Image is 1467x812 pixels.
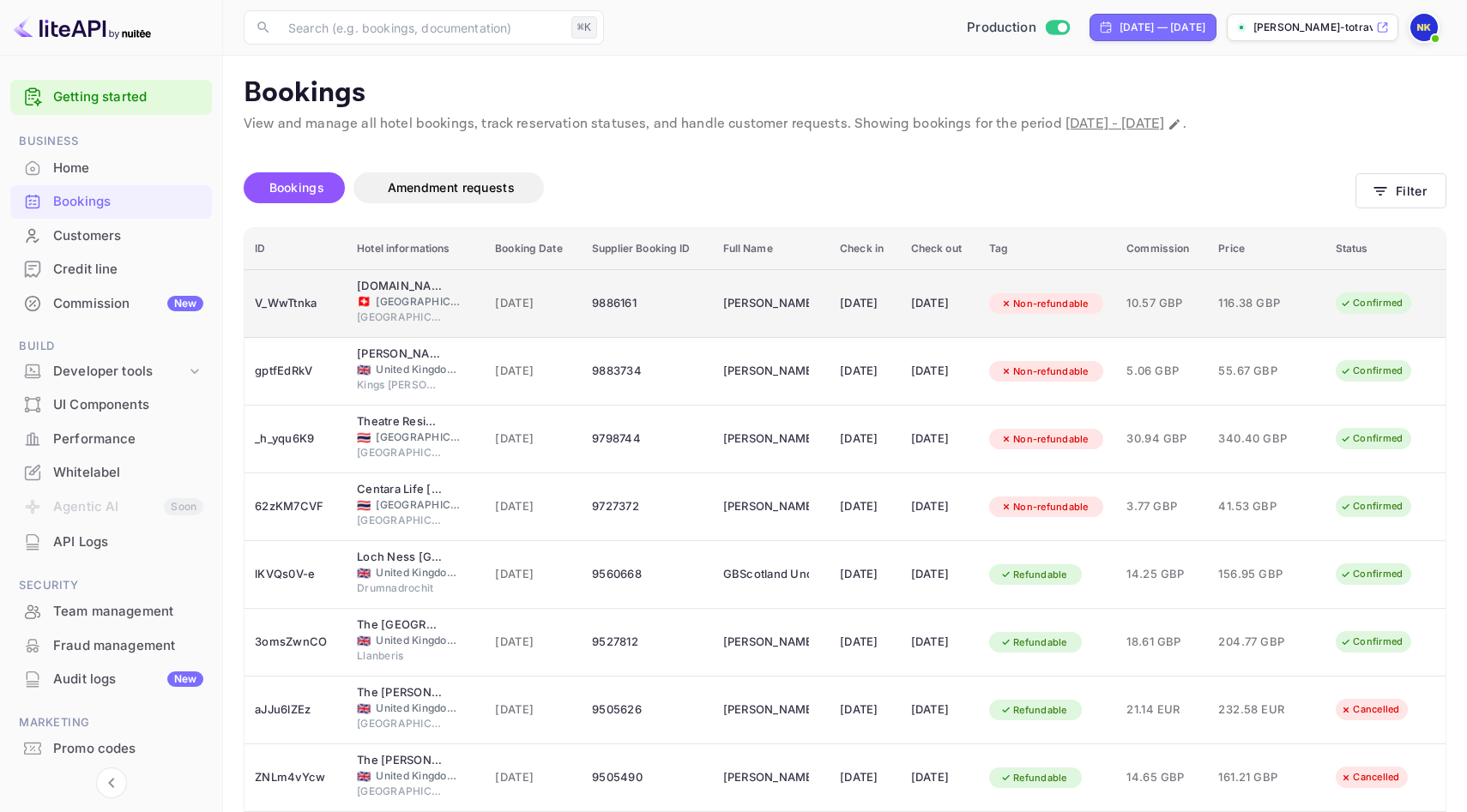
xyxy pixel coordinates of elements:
span: 116.38 GBP [1218,294,1304,313]
div: 9886161 [592,290,702,317]
div: Cancelled [1329,767,1410,788]
span: 14.25 GBP [1126,565,1198,584]
a: CommissionNew [10,287,212,319]
div: ⌘K [571,16,597,39]
div: account-settings tabs [244,172,1355,203]
img: LiteAPI logo [14,14,151,41]
div: Confirmed [1329,496,1414,517]
th: Price [1208,228,1325,270]
div: The George [357,684,443,701]
a: Fraud management [10,629,212,661]
div: Developer tools [10,357,212,387]
div: King's Lynn Caravan & Camping Park [357,346,443,363]
a: Audit logsNew [10,663,212,695]
div: Confirmed [1329,428,1414,449]
div: 9505490 [592,764,702,791]
span: Security [10,576,212,595]
span: Build [10,337,212,356]
span: Business [10,132,212,151]
span: [DATE] [495,362,571,381]
a: Getting started [53,87,203,107]
div: Developer tools [53,362,186,382]
span: [DATE] [495,701,571,719]
span: [GEOGRAPHIC_DATA] [357,310,443,325]
th: Commission [1116,228,1208,270]
span: [GEOGRAPHIC_DATA] [376,294,462,310]
div: Confirmed [1329,360,1414,382]
div: [DATE] [911,629,969,656]
span: United Kingdom of Great Britain and Northern Ireland [357,568,371,579]
div: [DATE] [911,764,969,791]
th: Booking Date [485,228,582,270]
div: Home [10,152,212,185]
span: Switzerland [357,296,371,307]
span: United Kingdom of [GEOGRAPHIC_DATA] and [GEOGRAPHIC_DATA] [376,768,462,784]
div: Niko Kampas [723,764,809,791]
div: [DATE] [911,290,969,317]
div: Jessica [723,358,809,385]
span: Llanberis [357,648,443,664]
div: The Royal Victoria Hotel [357,617,443,634]
a: Bookings [10,185,212,217]
div: Arushi Das [723,493,809,520]
div: Promo codes [10,732,212,766]
span: Bookings [269,180,324,195]
div: Refundable [989,632,1078,653]
th: Tag [979,228,1116,270]
div: [DATE] [840,629,890,656]
a: Performance [10,423,212,454]
span: United Kingdom of Great Britain and Northern Ireland [357,771,371,782]
div: Getting started [10,80,212,115]
span: [DATE] [495,497,571,516]
div: [DATE] [911,696,969,724]
th: Status [1325,228,1446,270]
div: UI Components [10,388,212,422]
p: View and manage all hotel bookings, track reservation statuses, and handle customer requests. Sho... [244,114,1446,135]
div: [DATE] [911,358,969,385]
div: gptfEdRkV [255,358,336,385]
div: Theatre Residence [357,413,443,430]
a: API Logs [10,526,212,557]
div: Commission [53,294,203,314]
div: Team management [53,602,203,622]
span: Drumnadrochit [357,580,443,596]
div: GBScotland Undefined [723,561,809,588]
div: API Logs [53,532,203,552]
a: Customers [10,220,212,251]
a: Team management [10,595,212,627]
span: 21.14 EUR [1126,701,1198,719]
div: 9560668 [592,561,702,588]
span: [GEOGRAPHIC_DATA] [376,430,462,445]
div: Audit logs [53,670,203,689]
div: Promo codes [53,739,203,759]
span: [GEOGRAPHIC_DATA] [376,497,462,513]
span: Thailand [357,432,371,443]
div: Non-refundable [989,429,1100,450]
div: aJJu6lZEz [255,696,336,724]
div: Non-refundable [989,496,1100,518]
div: ZNLm4vYcw [255,764,336,791]
div: Fraud management [10,629,212,663]
span: 18.61 GBP [1126,633,1198,652]
span: United Kingdom of [GEOGRAPHIC_DATA] and [GEOGRAPHIC_DATA] [376,362,462,377]
a: Home [10,152,212,183]
div: 9505626 [592,696,702,724]
div: CommissionNew [10,287,212,321]
div: Performance [10,423,212,456]
div: Fraud management [53,636,203,656]
span: United Kingdom of [GEOGRAPHIC_DATA] and [GEOGRAPHIC_DATA] [376,701,462,716]
div: [DATE] [840,561,890,588]
div: 62zKM7CVF [255,493,336,520]
div: 9527812 [592,629,702,656]
div: Niko Kampas [723,629,809,656]
div: Customers [53,226,203,246]
span: United Kingdom of Great Britain and Northern Ireland [357,364,371,376]
div: New [167,296,203,311]
div: New [167,671,203,687]
div: Switch to Sandbox mode [960,18,1076,38]
span: [DATE] [495,565,571,584]
span: 41.53 GBP [1218,497,1304,516]
button: Filter [1355,173,1446,208]
div: [DATE] — [DATE] [1120,20,1205,35]
div: [DATE] [911,493,969,520]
